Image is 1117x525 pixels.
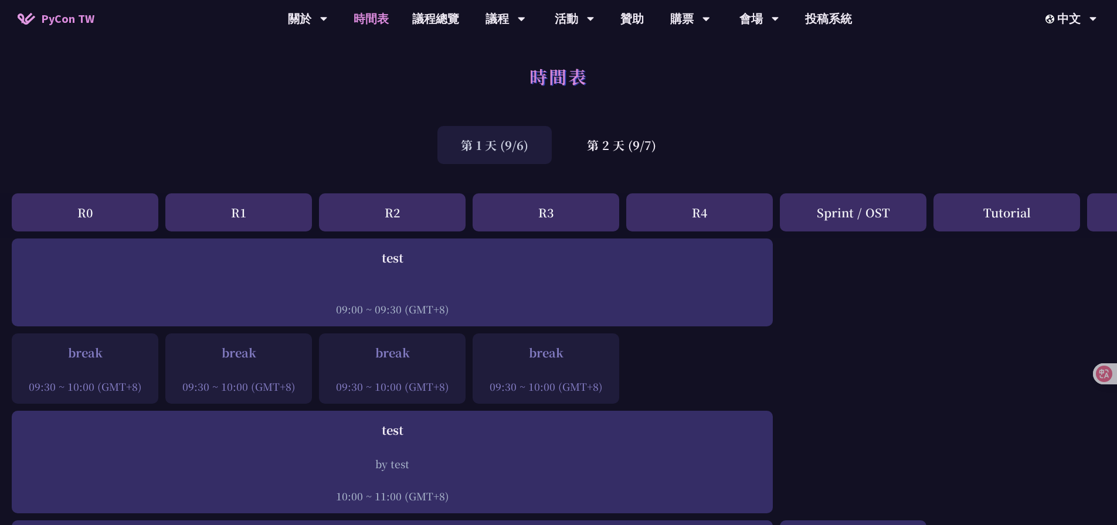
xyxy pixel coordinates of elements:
div: Tutorial [933,193,1080,231]
div: 09:30 ~ 10:00 (GMT+8) [171,379,306,394]
div: 第 2 天 (9/7) [563,126,680,164]
div: 09:30 ~ 10:00 (GMT+8) [325,379,460,394]
div: test [18,249,767,267]
div: 09:30 ~ 10:00 (GMT+8) [478,379,613,394]
div: R3 [473,193,619,231]
div: by test [18,456,767,471]
div: 09:00 ~ 09:30 (GMT+8) [18,302,767,316]
div: R4 [626,193,773,231]
div: break [171,344,306,362]
div: break [478,344,613,362]
div: 10:00 ~ 11:00 (GMT+8) [18,489,767,503]
span: PyCon TW [41,10,94,28]
div: break [325,344,460,362]
a: PyCon TW [6,4,106,33]
div: R1 [165,193,312,231]
div: R2 [319,193,466,231]
img: Home icon of PyCon TW 2025 [18,13,35,25]
div: break [18,344,152,362]
div: Sprint / OST [780,193,926,231]
div: 09:30 ~ 10:00 (GMT+8) [18,379,152,394]
h1: 時間表 [529,59,588,94]
div: 第 1 天 (9/6) [437,126,552,164]
div: test [18,421,767,439]
div: R0 [12,193,158,231]
img: Locale Icon [1045,15,1057,23]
